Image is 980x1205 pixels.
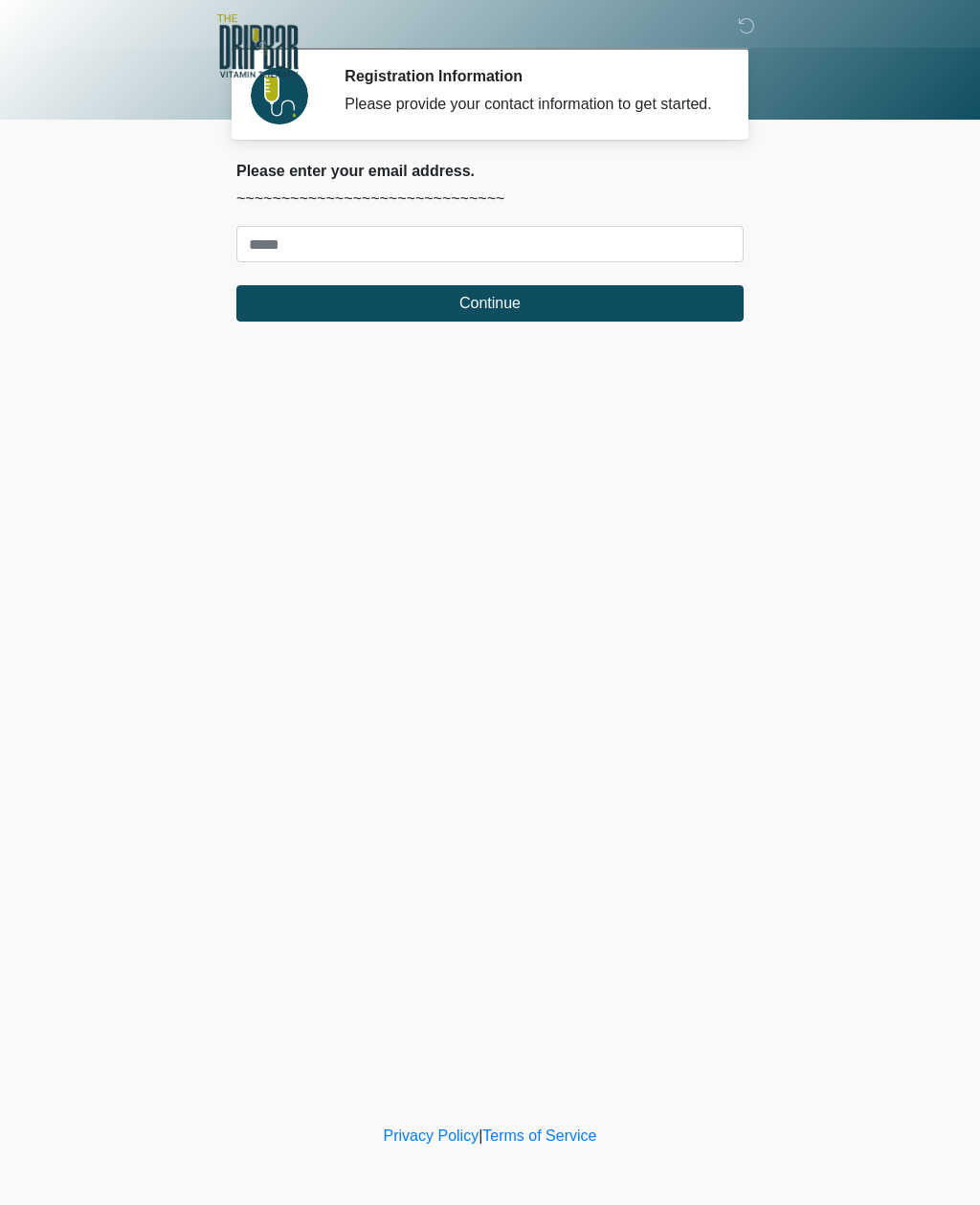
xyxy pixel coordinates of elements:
a: | [479,1127,482,1144]
a: Terms of Service [482,1127,596,1144]
p: ~~~~~~~~~~~~~~~~~~~~~~~~~~~~~~ [236,188,744,211]
button: Continue [236,285,744,322]
img: The DRIPBaR - Alamo Ranch SATX Logo [217,14,299,78]
h2: Please enter your email address. [236,162,744,180]
div: Please provide your contact information to get started. [345,93,715,116]
a: Privacy Policy [384,1127,479,1144]
img: Agent Avatar [251,67,308,124]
